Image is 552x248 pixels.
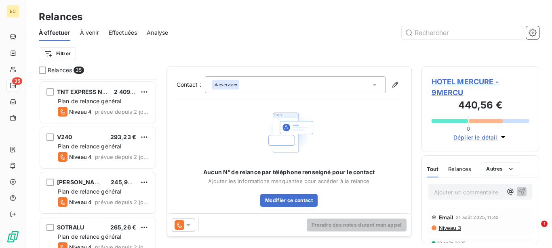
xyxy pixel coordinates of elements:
span: Aucun N° de relance par téléphone renseigné pour le contact [203,168,375,176]
span: 18 août 2025 [437,241,466,246]
span: Niveau 4 [69,108,92,115]
span: prévue depuis 2 jours [95,108,149,115]
span: HOTEL MERCURE - 9MERCU [432,76,529,98]
span: 21 août 2025, 11:42 [456,215,499,220]
span: 1 [541,221,548,227]
span: 2 409,50 € [114,88,145,95]
span: V240 [57,133,72,140]
button: Autres [481,163,520,175]
span: 265,26 € [110,224,136,231]
span: [PERSON_NAME] [57,179,105,185]
h3: Relances [39,10,82,24]
span: TNT EXPRESS NATIONAL [57,88,128,95]
input: Rechercher [402,26,523,39]
div: EC [6,5,19,18]
span: 35 [74,67,84,74]
span: Analyse [147,29,168,37]
span: Effectuées [109,29,137,37]
img: Logo LeanPay [6,230,19,243]
button: Déplier le détail [451,133,510,142]
span: Niveau 4 [69,154,92,160]
span: 293,23 € [110,133,136,140]
img: Empty state [263,106,315,158]
span: 35 [12,77,22,85]
span: Niveau 4 [69,199,92,205]
span: À venir [80,29,99,37]
span: Niveau 3 [438,225,461,231]
span: Plan de relance général [58,143,121,150]
span: Plan de relance général [58,188,121,195]
span: Email [439,214,454,221]
span: Relances [48,66,72,74]
span: 0 [467,125,470,132]
button: Prendre des notes durant mon appel [307,219,407,231]
span: Déplier le détail [453,133,497,142]
span: prévue depuis 2 jours [95,154,149,160]
label: Contact : [177,81,205,89]
span: À effectuer [39,29,70,37]
button: Filtrer [39,47,76,60]
h3: 440,56 € [432,98,529,114]
span: Ajouter les informations manquantes pour accéder à la relance [208,178,369,184]
button: Modifier ce contact [260,194,318,207]
span: SOTRALU [57,224,84,231]
span: Plan de relance général [58,233,121,240]
span: 245,99 € [111,179,137,185]
iframe: Intercom live chat [525,221,544,240]
span: Plan de relance général [58,98,121,104]
span: Relances [448,166,471,172]
em: Aucun nom [214,82,237,88]
div: grid [39,79,157,248]
span: Tout [427,166,439,172]
span: prévue depuis 2 jours [95,199,149,205]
